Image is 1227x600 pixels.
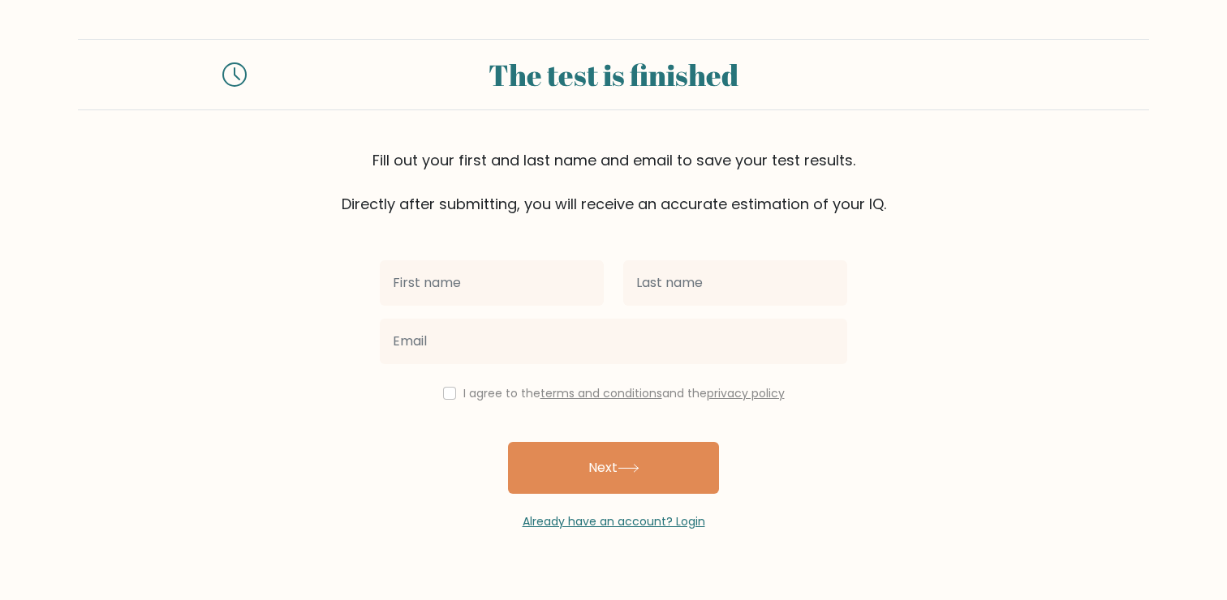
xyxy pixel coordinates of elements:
input: First name [380,260,604,306]
div: Fill out your first and last name and email to save your test results. Directly after submitting,... [78,149,1149,215]
input: Last name [623,260,847,306]
input: Email [380,319,847,364]
label: I agree to the and the [463,385,785,401]
a: terms and conditions [540,385,662,401]
a: Already have an account? Login [523,513,705,529]
button: Next [508,442,719,494]
a: privacy policy [707,385,785,401]
div: The test is finished [266,53,961,96]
